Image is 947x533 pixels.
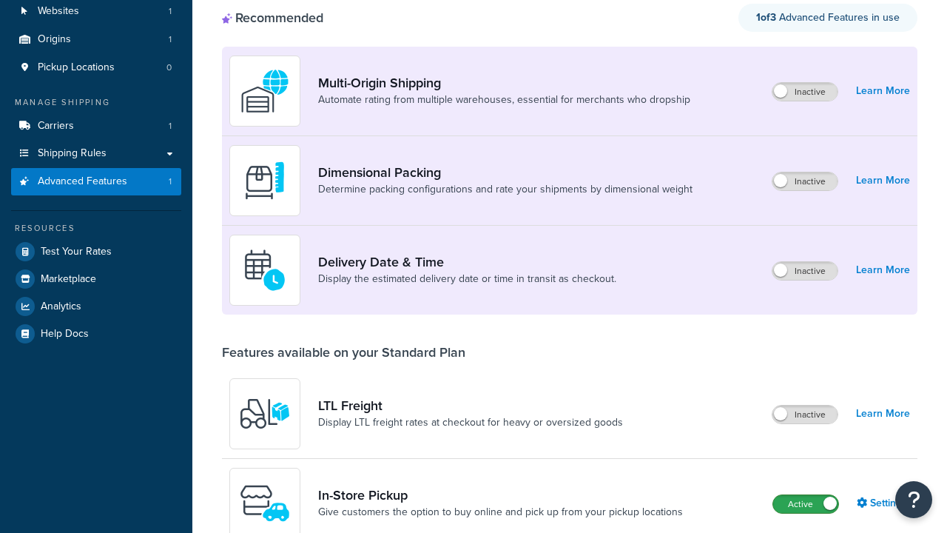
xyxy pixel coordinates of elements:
[41,328,89,341] span: Help Docs
[318,505,683,520] a: Give customers the option to buy online and pick up from your pickup locations
[41,246,112,258] span: Test Your Rates
[11,26,181,53] li: Origins
[38,175,127,188] span: Advanced Features
[41,301,81,313] span: Analytics
[318,75,690,91] a: Multi-Origin Shipping
[11,113,181,140] a: Carriers1
[169,33,172,46] span: 1
[38,33,71,46] span: Origins
[857,493,910,514] a: Settings
[772,83,838,101] label: Inactive
[318,93,690,107] a: Automate rating from multiple warehouses, essential for merchants who dropship
[895,481,932,518] button: Open Resource Center
[11,96,181,109] div: Manage Shipping
[11,222,181,235] div: Resources
[318,487,683,503] a: In-Store Pickup
[11,266,181,292] a: Marketplace
[773,495,838,513] label: Active
[856,81,910,101] a: Learn More
[38,147,107,160] span: Shipping Rules
[11,26,181,53] a: Origins1
[856,260,910,281] a: Learn More
[11,321,181,347] a: Help Docs
[318,254,616,270] a: Delivery Date & Time
[38,5,79,18] span: Websites
[222,344,465,361] div: Features available on your Standard Plan
[169,175,172,188] span: 1
[318,164,692,181] a: Dimensional Packing
[239,477,291,529] img: wfgcfpwTIucLEAAAAASUVORK5CYII=
[11,140,181,167] a: Shipping Rules
[772,406,838,423] label: Inactive
[856,170,910,191] a: Learn More
[856,403,910,424] a: Learn More
[756,10,900,25] span: Advanced Features in use
[239,244,291,296] img: gfkeb5ejjkALwAAAABJRU5ErkJggg==
[318,398,623,414] a: LTL Freight
[11,293,181,320] a: Analytics
[318,415,623,430] a: Display LTL freight rates at checkout for heavy or oversized goods
[772,262,838,280] label: Inactive
[38,120,74,133] span: Carriers
[11,54,181,81] a: Pickup Locations0
[239,388,291,440] img: y79ZsPf0fXUFUhFXDzUgf+ktZg5F2+ohG75+v3d2s1D9TjoU8PiyCIluIjV41seZevKCRuEjTPPOKHJsQcmKCXGdfprl3L4q7...
[11,168,181,195] li: Advanced Features
[169,5,172,18] span: 1
[239,65,291,117] img: WatD5o0RtDAAAAAElFTkSuQmCC
[756,10,776,25] strong: 1 of 3
[772,172,838,190] label: Inactive
[239,155,291,207] img: DTVBYsAAAAAASUVORK5CYII=
[169,120,172,133] span: 1
[11,168,181,195] a: Advanced Features1
[318,272,616,286] a: Display the estimated delivery date or time in transit as checkout.
[222,10,323,26] div: Recommended
[318,182,692,197] a: Determine packing configurations and rate your shipments by dimensional weight
[11,113,181,140] li: Carriers
[41,273,96,286] span: Marketplace
[11,54,181,81] li: Pickup Locations
[166,61,172,74] span: 0
[38,61,115,74] span: Pickup Locations
[11,238,181,265] a: Test Your Rates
